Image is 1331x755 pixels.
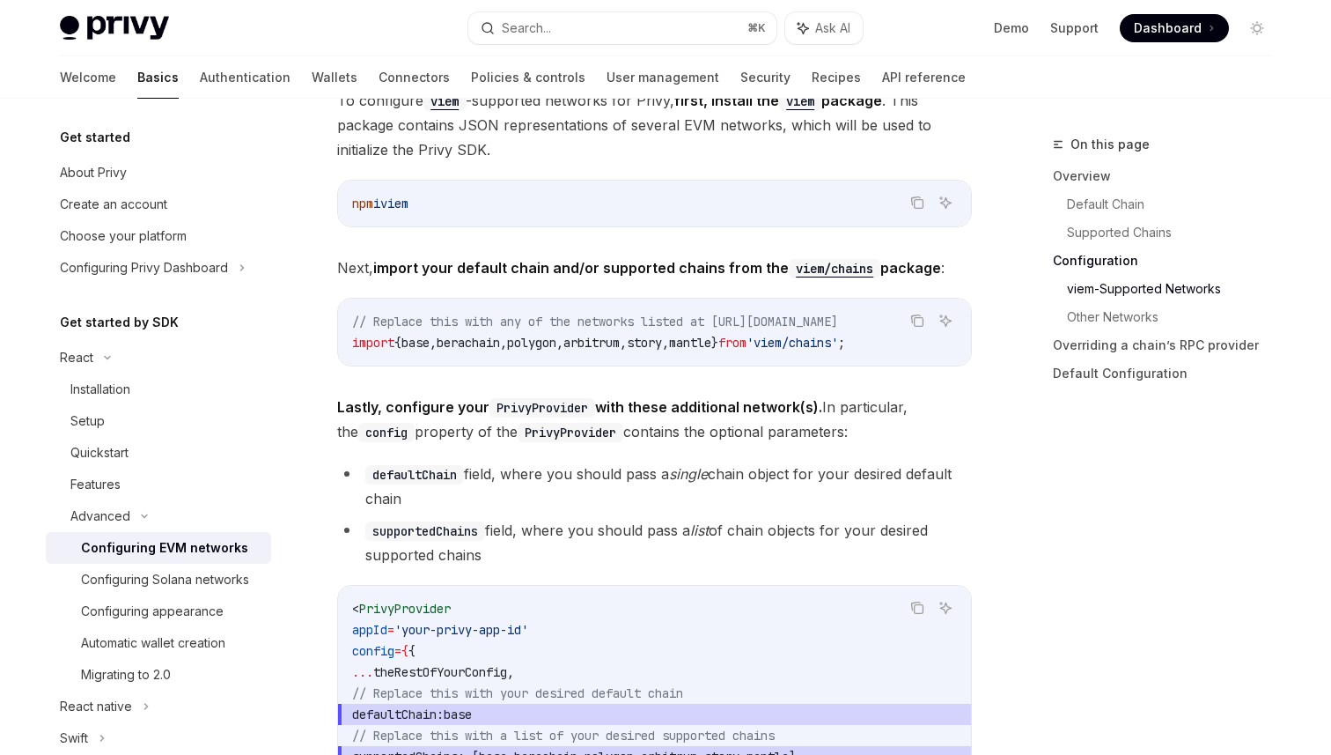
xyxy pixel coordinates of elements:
[789,259,880,278] code: viem/chains
[1050,19,1099,37] a: Support
[779,92,821,111] code: viem
[387,622,394,638] span: =
[430,335,437,351] span: ,
[518,423,623,442] code: PrivyProvider
[60,347,93,368] div: React
[994,19,1029,37] a: Demo
[46,564,271,596] a: Configuring Solana networks
[60,56,116,99] a: Welcome
[779,92,821,109] a: viem
[1067,190,1285,218] a: Default Chain
[373,196,380,211] span: i
[312,56,357,99] a: Wallets
[60,194,167,215] div: Create an account
[365,522,485,541] code: supportedChains
[81,664,171,685] div: Migrating to 2.0
[352,601,359,617] span: <
[1053,359,1285,388] a: Default Configuration
[200,56,290,99] a: Authentication
[380,196,408,211] span: viem
[394,622,528,638] span: 'your-privy-app-id'
[46,659,271,691] a: Migrating to 2.0
[60,16,169,41] img: light logo
[46,532,271,564] a: Configuring EVM networks
[437,335,500,351] span: berachain
[789,259,880,277] a: viem/chains
[337,462,972,511] li: field, where you should pass a chain object for your desired default chain
[352,643,394,659] span: config
[60,127,130,148] h5: Get started
[46,189,271,220] a: Create an account
[70,442,129,463] div: Quickstart
[507,664,514,680] span: ,
[352,314,838,329] span: // Replace this with any of the networks listed at [URL][DOMAIN_NAME]
[882,56,966,99] a: API reference
[337,88,972,162] span: To configure -supported networks for Privy, . This package contains JSON representations of sever...
[352,196,373,211] span: npm
[669,335,711,351] span: mantle
[352,664,373,680] span: ...
[352,335,394,351] span: import
[471,56,585,99] a: Policies & controls
[373,259,941,277] strong: import your default chain and/or supported chains from the package
[352,685,683,701] span: // Replace this with your desired default chain
[365,465,464,485] code: defaultChain
[906,596,929,619] button: Copy the contents from the code block
[352,728,775,744] span: // Replace this with a list of your desired supported chains
[46,405,271,437] a: Setup
[507,335,556,351] span: polygon
[337,395,972,444] span: In particular, the property of the contains the optional parameters:
[1053,162,1285,190] a: Overview
[337,255,972,280] span: Next, :
[934,191,957,214] button: Ask AI
[46,469,271,500] a: Features
[46,374,271,405] a: Installation
[60,728,88,749] div: Swift
[669,465,708,483] em: single
[352,622,387,638] span: appId
[46,437,271,469] a: Quickstart
[81,601,224,622] div: Configuring appearance
[337,518,972,567] li: field, where you should pass a of chain objects for your desired supported chains
[620,335,627,351] span: ,
[60,226,187,247] div: Choose your platform
[423,92,466,111] code: viem
[46,627,271,659] a: Automatic wallet creation
[394,643,401,659] span: =
[906,191,929,214] button: Copy the contents from the code block
[1134,19,1202,37] span: Dashboard
[1070,134,1150,155] span: On this page
[563,335,620,351] span: arbitrum
[81,537,248,559] div: Configuring EVM networks
[60,162,127,183] div: About Privy
[690,522,709,539] em: list
[81,633,225,654] div: Automatic wallet creation
[352,707,444,722] span: defaultChain:
[746,335,838,351] span: 'viem/chains'
[379,56,450,99] a: Connectors
[401,335,430,351] span: base
[359,601,451,617] span: PrivyProvider
[607,56,719,99] a: User management
[1067,275,1285,303] a: viem-Supported Networks
[408,643,415,659] span: {
[838,335,845,351] span: ;
[785,12,863,44] button: Ask AI
[502,18,551,39] div: Search...
[934,596,957,619] button: Ask AI
[556,335,563,351] span: ,
[747,21,766,35] span: ⌘ K
[489,398,595,418] code: PrivyProvider
[1243,14,1271,42] button: Toggle dark mode
[46,220,271,252] a: Choose your platform
[46,157,271,189] a: About Privy
[137,56,179,99] a: Basics
[337,398,822,416] strong: Lastly, configure your with these additional network(s).
[740,56,791,99] a: Security
[444,707,472,722] span: base
[1067,218,1285,247] a: Supported Chains
[70,474,121,495] div: Features
[46,596,271,627] a: Configuring appearance
[70,506,130,527] div: Advanced
[500,335,507,351] span: ,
